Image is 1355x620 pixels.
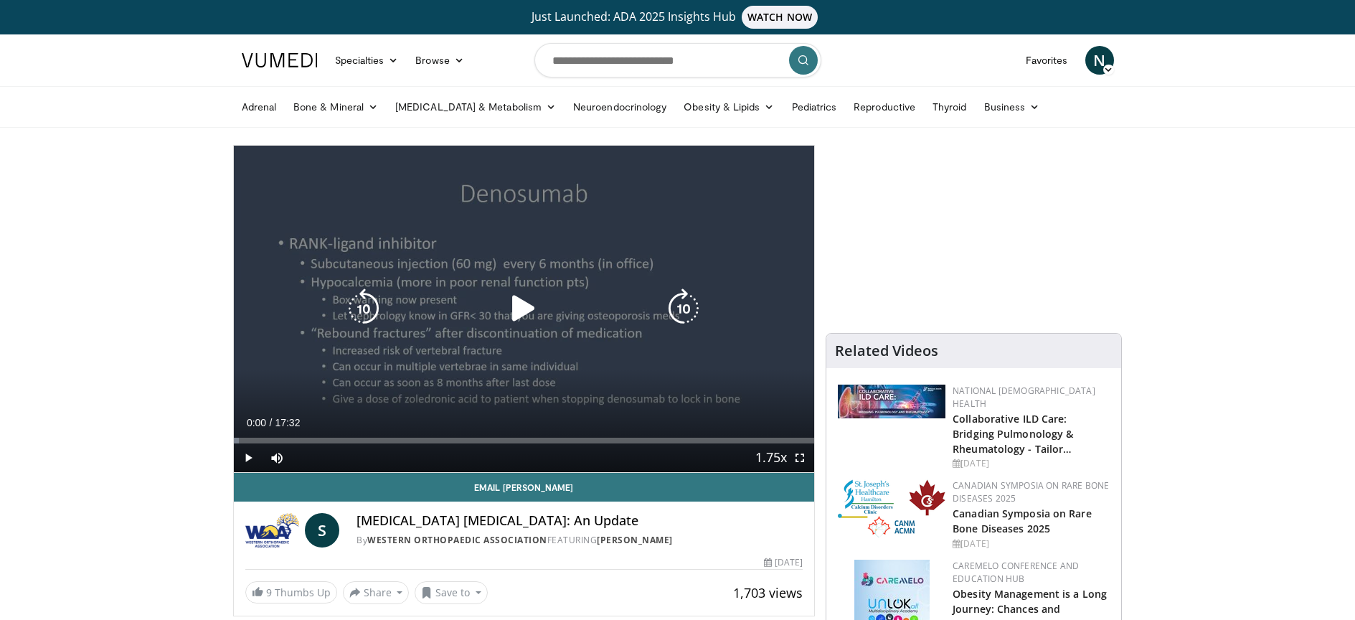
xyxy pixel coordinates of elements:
span: / [270,417,273,428]
span: 0:00 [247,417,266,428]
a: Specialties [326,46,407,75]
a: N [1085,46,1114,75]
div: By FEATURING [357,534,803,547]
button: Playback Rate [757,443,785,472]
a: [PERSON_NAME] [597,534,673,546]
a: Pediatrics [783,93,846,121]
input: Search topics, interventions [534,43,821,77]
img: VuMedi Logo [242,53,318,67]
video-js: Video Player [234,146,815,473]
a: Obesity & Lipids [675,93,783,121]
a: Browse [407,46,473,75]
a: Email [PERSON_NAME] [234,473,815,502]
a: Thyroid [924,93,976,121]
a: Bone & Mineral [285,93,387,121]
a: Canadian Symposia on Rare Bone Diseases 2025 [953,479,1109,504]
button: Save to [415,581,488,604]
a: S [305,513,339,548]
img: Western Orthopaedic Association [245,513,300,548]
div: [DATE] [953,537,1110,550]
button: Fullscreen [785,443,814,472]
a: Collaborative ILD Care: Bridging Pulmonology & Rheumatology - Tailor… [953,412,1073,456]
img: 7e341e47-e122-4d5e-9c74-d0a8aaff5d49.jpg.150x105_q85_autocrop_double_scale_upscale_version-0.2.jpg [838,385,945,418]
a: 9 Thumbs Up [245,581,337,603]
button: Share [343,581,410,604]
a: National [DEMOGRAPHIC_DATA] Health [953,385,1095,410]
a: Adrenal [233,93,285,121]
h4: [MEDICAL_DATA] [MEDICAL_DATA]: An Update [357,513,803,529]
h4: Related Videos [835,342,938,360]
div: Progress Bar [234,438,815,443]
a: Neuroendocrinology [565,93,675,121]
span: 17:32 [275,417,300,428]
span: 1,703 views [733,584,803,601]
span: WATCH NOW [742,6,818,29]
a: Business [976,93,1049,121]
a: Reproductive [845,93,924,121]
button: Play [234,443,263,472]
img: 59b7dea3-8883-45d6-a110-d30c6cb0f321.png.150x105_q85_autocrop_double_scale_upscale_version-0.2.png [838,479,945,537]
div: [DATE] [953,457,1110,470]
iframe: Advertisement [867,145,1082,324]
a: Favorites [1017,46,1077,75]
button: Mute [263,443,291,472]
a: [MEDICAL_DATA] & Metabolism [387,93,565,121]
a: Canadian Symposia on Rare Bone Diseases 2025 [953,507,1092,535]
a: Western Orthopaedic Association [367,534,547,546]
span: 9 [266,586,272,599]
div: [DATE] [764,556,803,569]
a: Just Launched: ADA 2025 Insights HubWATCH NOW [244,6,1112,29]
a: CaReMeLO Conference and Education Hub [953,560,1079,585]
